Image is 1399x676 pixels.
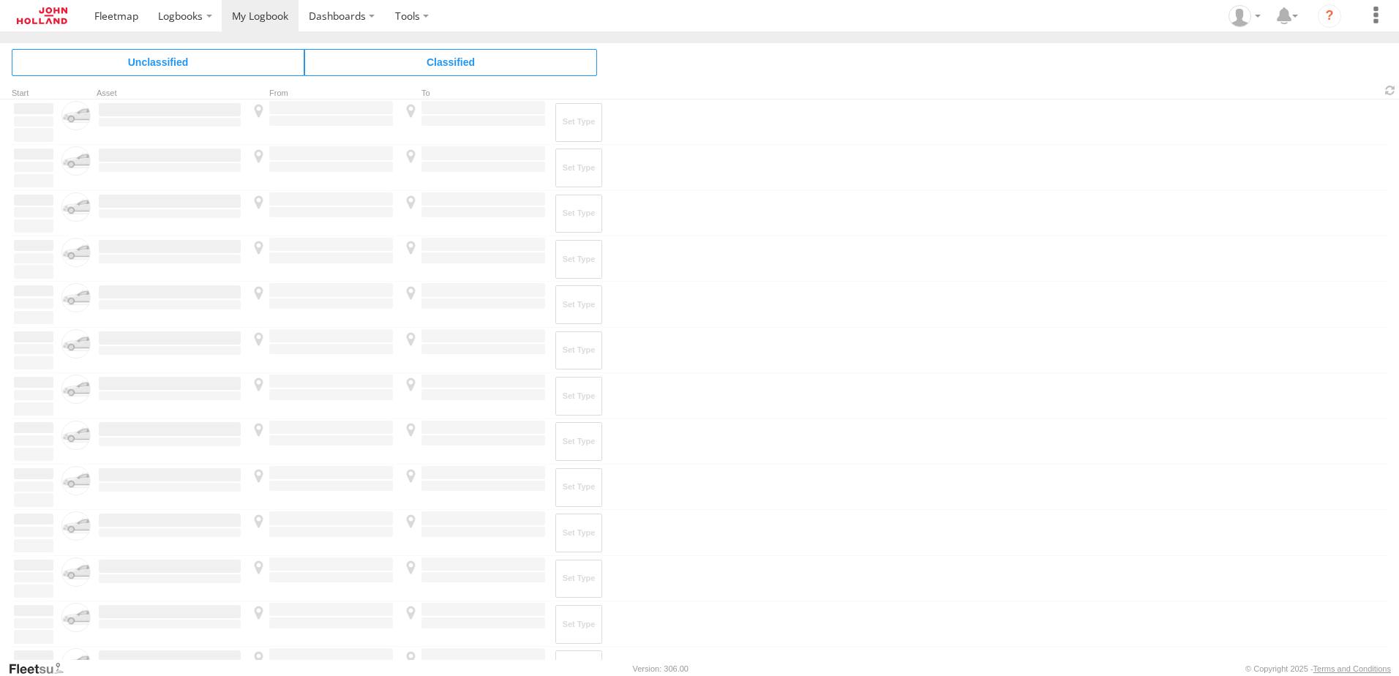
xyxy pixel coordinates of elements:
[12,90,56,97] div: Click to Sort
[8,661,75,676] a: Visit our Website
[12,49,304,75] span: Click to view Unclassified Trips
[1223,5,1266,27] div: Callum Conneely
[97,90,243,97] div: Asset
[401,90,547,97] div: To
[1245,664,1391,673] div: © Copyright 2025 -
[633,664,689,673] div: Version: 306.00
[1318,4,1341,28] i: ?
[17,7,67,24] img: jhg-logo.svg
[1381,83,1399,97] span: Refresh
[304,49,597,75] span: Click to view Classified Trips
[1313,664,1391,673] a: Terms and Conditions
[249,90,395,97] div: From
[4,4,80,28] a: Return to Dashboard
